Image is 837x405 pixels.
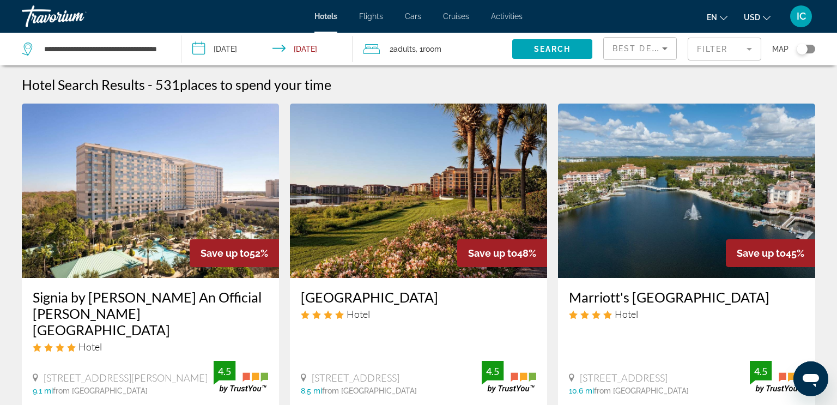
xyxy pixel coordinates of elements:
span: [STREET_ADDRESS] [580,372,668,384]
div: 52% [190,239,279,267]
button: Search [512,39,592,59]
img: trustyou-badge.svg [750,361,804,393]
img: Hotel image [558,104,815,278]
button: Toggle map [789,44,815,54]
span: Hotel [615,308,638,320]
a: [GEOGRAPHIC_DATA] [301,289,536,305]
span: from [GEOGRAPHIC_DATA] [322,386,417,395]
h2: 531 [155,76,331,93]
div: 48% [457,239,547,267]
span: Search [534,45,571,53]
button: Change language [707,9,727,25]
span: , 1 [416,41,441,57]
span: 9.1 mi [33,386,53,395]
mat-select: Sort by [612,42,668,55]
span: Save up to [737,247,786,259]
span: 2 [390,41,416,57]
span: 8.5 mi [301,386,322,395]
span: en [707,13,717,22]
img: trustyou-badge.svg [214,361,268,393]
button: User Menu [787,5,815,28]
span: from [GEOGRAPHIC_DATA] [53,386,148,395]
span: - [148,76,153,93]
span: Room [423,45,441,53]
a: Marriott's [GEOGRAPHIC_DATA] [569,289,804,305]
div: 4 star Hotel [301,308,536,320]
a: Hotels [314,12,337,21]
span: Adults [393,45,416,53]
span: Best Deals [612,44,669,53]
button: Filter [688,37,761,61]
a: Cruises [443,12,469,21]
a: Flights [359,12,383,21]
div: 4.5 [750,365,772,378]
span: from [GEOGRAPHIC_DATA] [594,386,689,395]
span: [STREET_ADDRESS][PERSON_NAME] [44,372,208,384]
span: Save up to [201,247,250,259]
img: trustyou-badge.svg [482,361,536,393]
iframe: Button to launch messaging window [793,361,828,396]
img: Hotel image [22,104,279,278]
h1: Hotel Search Results [22,76,145,93]
span: Hotel [347,308,370,320]
div: 4.5 [214,365,235,378]
span: places to spend your time [180,76,331,93]
button: Change currency [744,9,771,25]
button: Check-in date: Sep 12, 2025 Check-out date: Sep 14, 2025 [181,33,352,65]
span: Save up to [468,247,517,259]
div: 4 star Hotel [33,341,268,353]
a: Travorium [22,2,131,31]
div: 4.5 [482,365,504,378]
span: 10.6 mi [569,386,594,395]
button: Travelers: 2 adults, 0 children [353,33,512,65]
a: Activities [491,12,523,21]
span: USD [744,13,760,22]
div: 4 star Hotel [569,308,804,320]
span: Map [772,41,789,57]
span: [STREET_ADDRESS] [312,372,399,384]
a: Cars [405,12,421,21]
span: Hotel [78,341,102,353]
div: 45% [726,239,815,267]
a: Signia by [PERSON_NAME] An Official [PERSON_NAME][GEOGRAPHIC_DATA] [33,289,268,338]
span: IC [797,11,806,22]
img: Hotel image [290,104,547,278]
